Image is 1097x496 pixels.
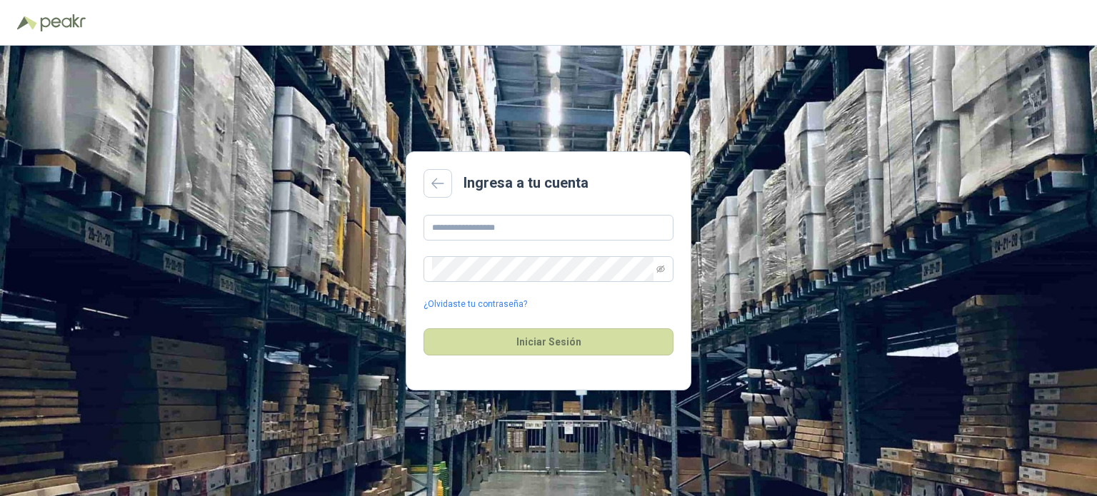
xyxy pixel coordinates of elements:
img: Peakr [40,14,86,31]
span: eye-invisible [656,265,665,273]
button: Iniciar Sesión [424,328,673,355]
img: Logo [17,16,37,30]
a: ¿Olvidaste tu contraseña? [424,298,527,311]
h2: Ingresa a tu cuenta [464,172,588,194]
